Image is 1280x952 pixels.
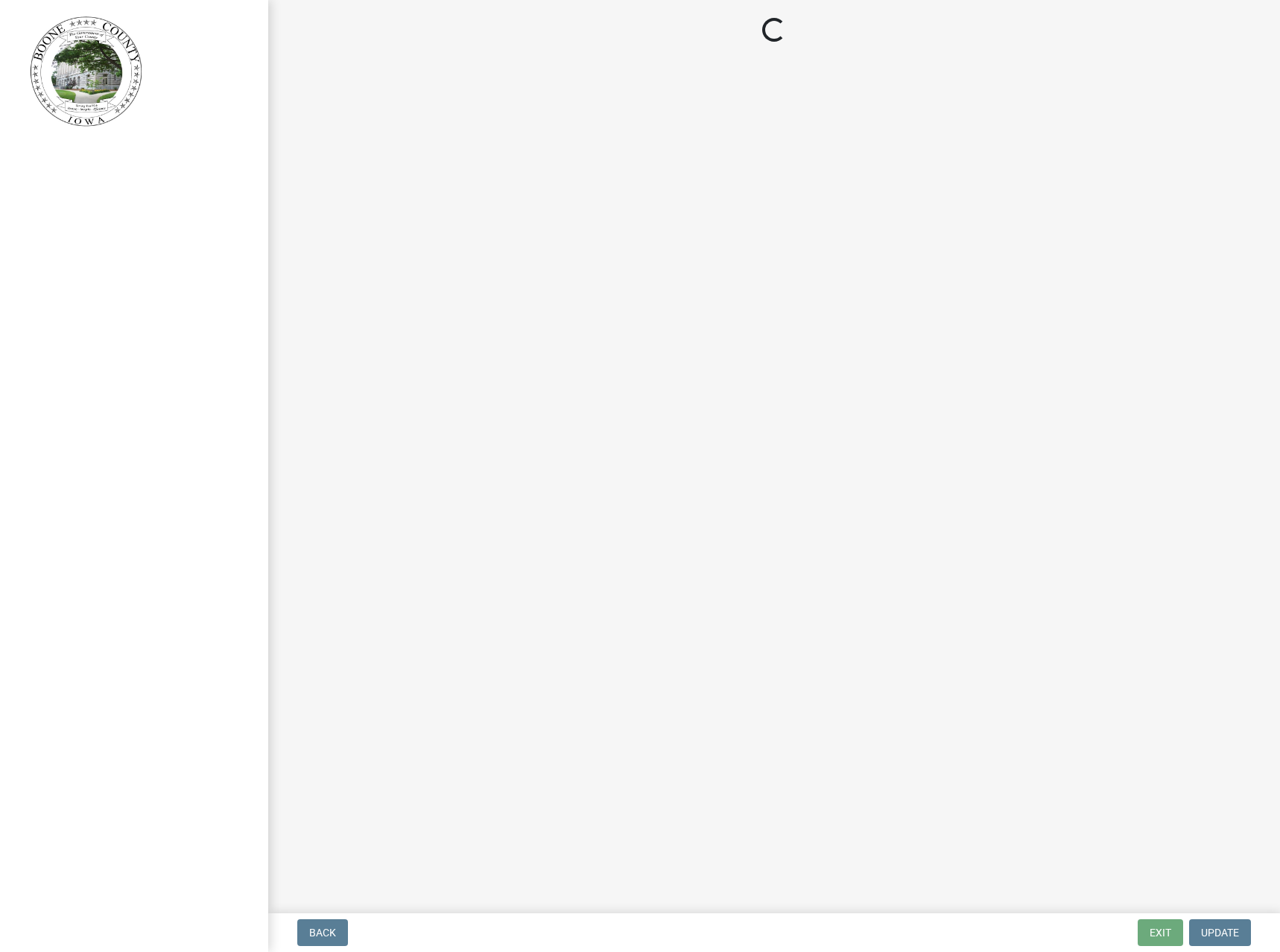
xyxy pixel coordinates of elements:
span: Update [1201,927,1239,939]
button: Update [1189,919,1251,946]
img: Boone County, Iowa [30,16,143,127]
span: Back [309,927,336,939]
button: Exit [1138,919,1183,946]
button: Back [297,919,348,946]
